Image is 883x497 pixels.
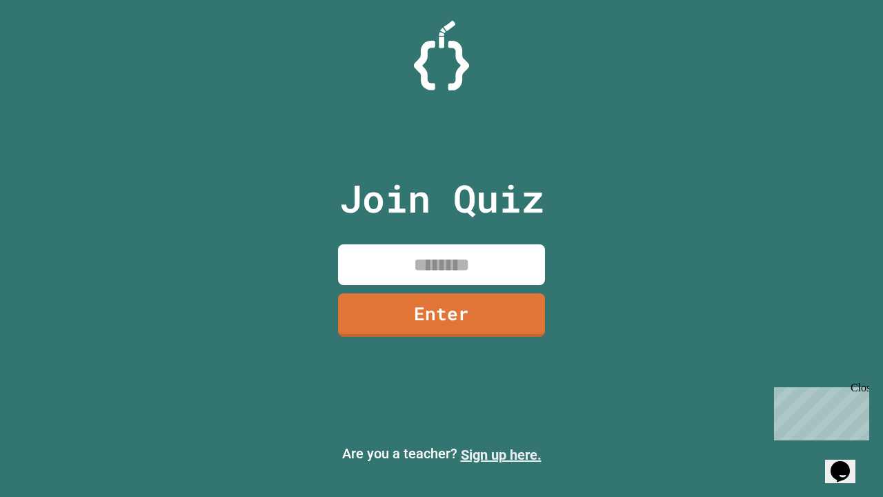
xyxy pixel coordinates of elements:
img: Logo.svg [414,21,469,90]
iframe: chat widget [768,382,869,440]
a: Sign up here. [461,447,542,463]
a: Enter [338,293,545,337]
p: Are you a teacher? [11,443,872,465]
iframe: chat widget [825,442,869,483]
div: Chat with us now!Close [6,6,95,88]
p: Join Quiz [339,170,544,227]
